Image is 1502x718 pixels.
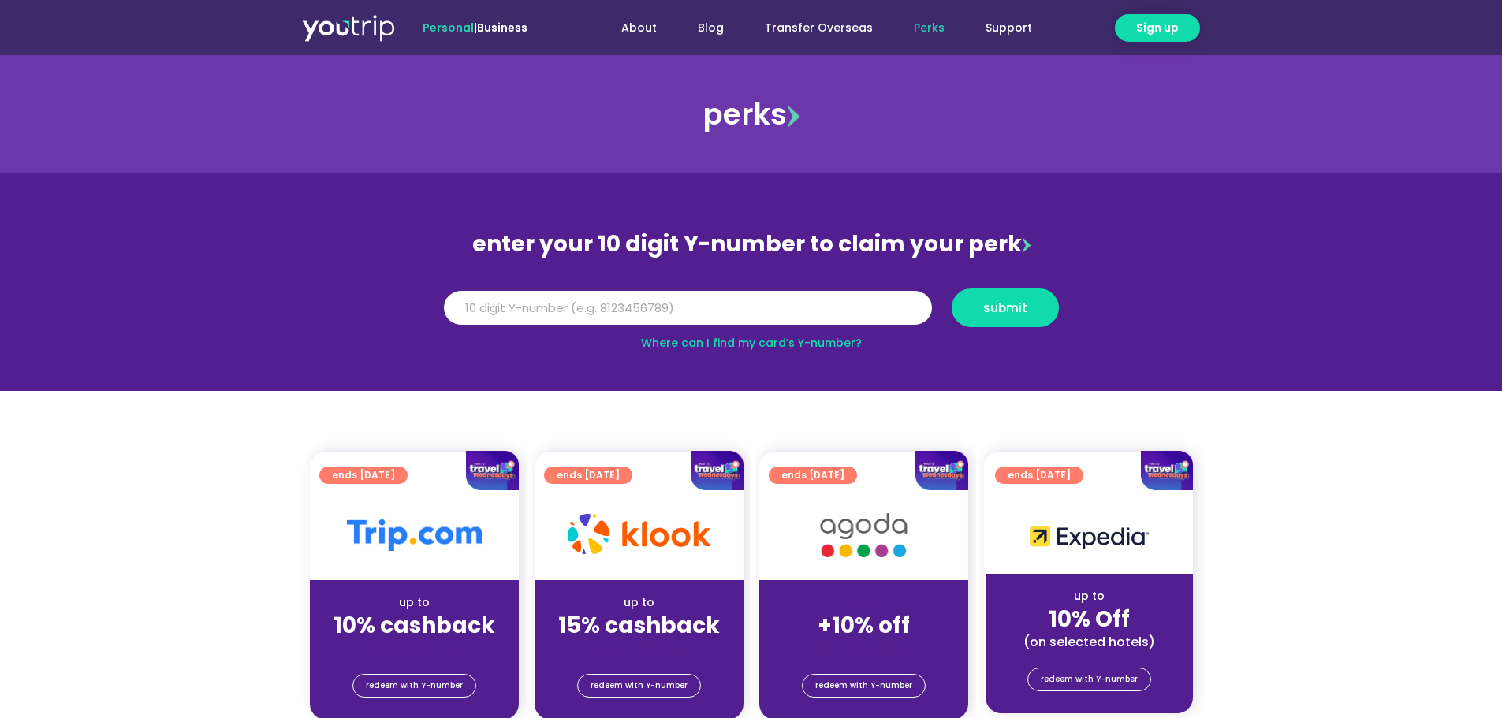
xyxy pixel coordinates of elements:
a: Blog [677,13,744,43]
span: redeem with Y-number [591,675,688,697]
span: redeem with Y-number [815,675,912,697]
span: redeem with Y-number [1041,668,1138,690]
form: Y Number [444,288,1059,339]
span: Personal [423,20,474,35]
div: (for stays only) [772,640,956,657]
a: Business [477,20,527,35]
span: redeem with Y-number [366,675,463,697]
a: Transfer Overseas [744,13,893,43]
div: up to [998,588,1180,605]
a: About [601,13,677,43]
a: Where can I find my card’s Y-number? [641,335,862,351]
nav: Menu [570,13,1053,43]
div: up to [547,594,731,611]
a: Perks [893,13,965,43]
input: 10 digit Y-number (e.g. 8123456789) [444,291,932,326]
strong: 15% cashback [558,610,720,641]
div: up to [322,594,506,611]
a: redeem with Y-number [577,674,701,698]
strong: +10% off [818,610,910,641]
div: (for stays only) [547,640,731,657]
div: enter your 10 digit Y-number to claim your perk [436,224,1067,265]
a: redeem with Y-number [352,674,476,698]
strong: 10% cashback [334,610,495,641]
strong: 10% Off [1049,604,1130,634]
a: Sign up [1115,14,1200,42]
div: (on selected hotels) [998,634,1180,650]
span: up to [849,594,878,610]
button: submit [952,288,1059,327]
span: | [423,20,527,35]
a: redeem with Y-number [1027,668,1151,691]
div: (for stays only) [322,640,506,657]
span: Sign up [1136,20,1179,36]
a: Support [965,13,1053,43]
span: submit [983,302,1027,314]
a: redeem with Y-number [802,674,926,698]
